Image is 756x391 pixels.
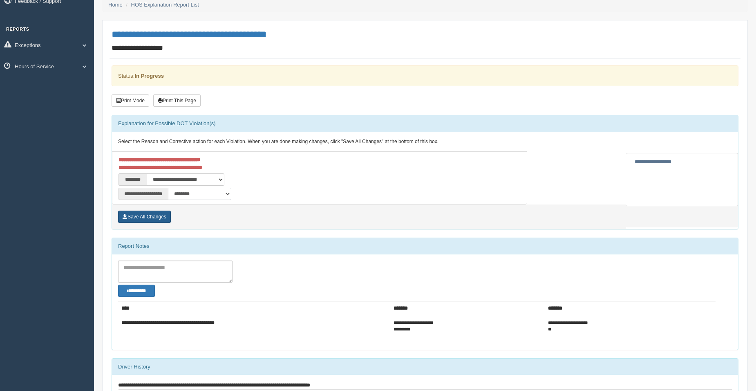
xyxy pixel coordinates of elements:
[112,115,738,132] div: Explanation for Possible DOT Violation(s)
[112,132,738,152] div: Select the Reason and Corrective action for each Violation. When you are done making changes, cli...
[118,285,155,297] button: Change Filter Options
[112,238,738,254] div: Report Notes
[112,65,738,86] div: Status:
[118,211,171,223] button: Save
[108,2,123,8] a: Home
[131,2,199,8] a: HOS Explanation Report List
[112,94,149,107] button: Print Mode
[134,73,164,79] strong: In Progress
[153,94,201,107] button: Print This Page
[112,359,738,375] div: Driver History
